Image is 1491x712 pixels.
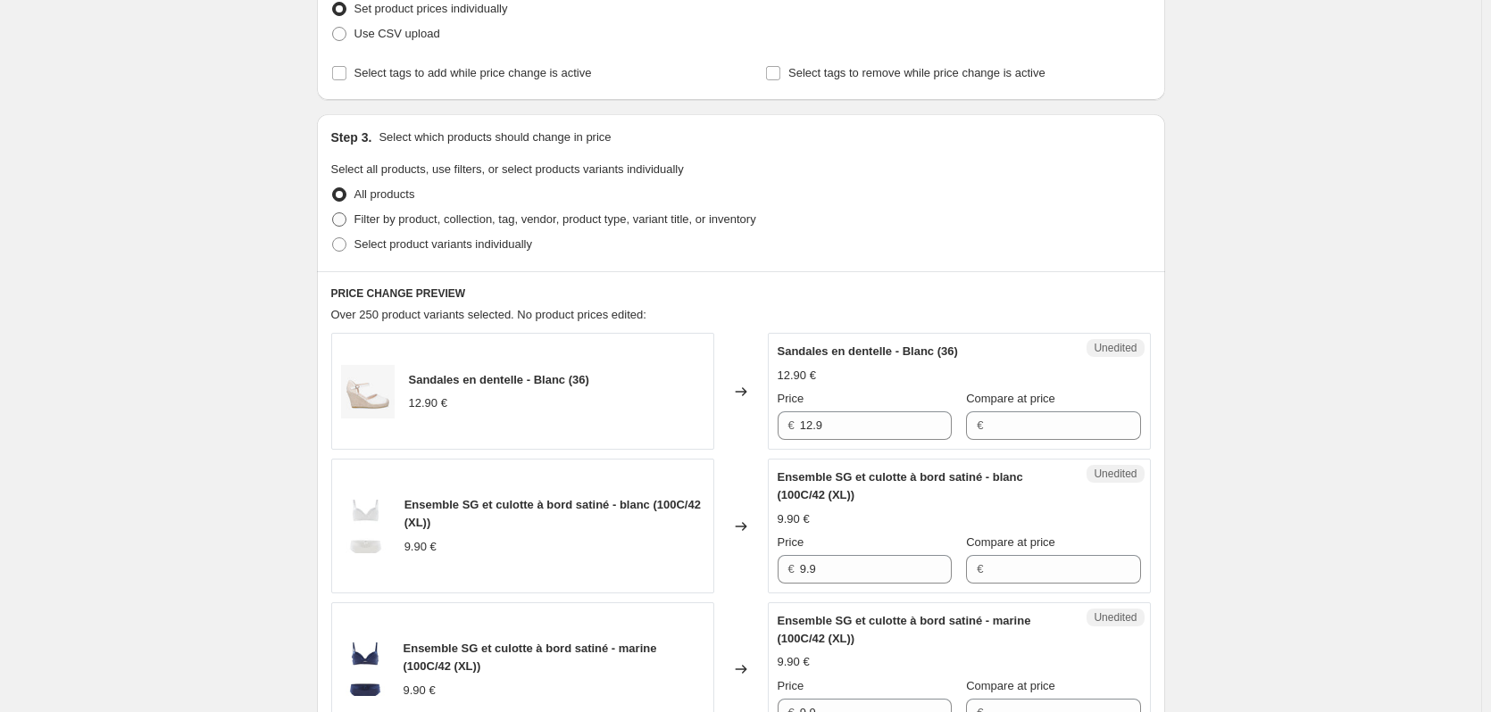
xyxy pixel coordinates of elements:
[778,470,1023,501] span: Ensemble SG et culotte à bord satiné - blanc (100C/42 (XL))
[1094,341,1137,355] span: Unedited
[977,562,983,575] span: €
[778,512,810,526] span: 9.90 €
[404,540,437,553] span: 9.90 €
[788,562,795,575] span: €
[778,679,804,692] span: Price
[966,679,1055,692] span: Compare at price
[354,212,756,226] span: Filter by product, collection, tag, vendor, product type, variant title, or inventory
[331,308,646,321] span: Over 250 product variants selected. No product prices edited:
[404,498,701,529] span: Ensemble SG et culotte à bord satiné - blanc (100C/42 (XL))
[788,66,1045,79] span: Select tags to remove while price change is active
[977,418,983,432] span: €
[354,2,508,15] span: Set product prices individually
[354,237,532,251] span: Select product variants individually
[966,392,1055,405] span: Compare at price
[331,162,684,176] span: Select all products, use filters, or select products variants individually
[341,500,390,553] img: 100190_ensemble-sg-et-culotte-a-bord-satine-blanc_1_80x.jpg
[341,642,389,696] img: 100191_ensemble-sg-et-culotte-a-bord-satine-marine_1_80x.jpg
[778,368,816,382] span: 12.90 €
[778,392,804,405] span: Price
[354,187,415,201] span: All products
[778,655,810,668] span: 9.90 €
[1094,467,1137,481] span: Unedited
[966,535,1055,549] span: Compare at price
[354,66,592,79] span: Select tags to add while price change is active
[404,642,657,673] span: Ensemble SG et culotte à bord satiné - marine (100C/42 (XL))
[778,535,804,549] span: Price
[778,344,958,358] span: Sandales en dentelle - Blanc (36)
[404,683,436,697] span: 9.90 €
[331,128,372,146] h2: Step 3.
[409,396,447,410] span: 12.90 €
[354,27,440,40] span: Use CSV upload
[1094,610,1137,625] span: Unedited
[788,418,795,432] span: €
[379,128,611,146] p: Select which products should change in price
[331,286,1151,301] h6: PRICE CHANGE PREVIEW
[778,614,1031,645] span: Ensemble SG et culotte à bord satiné - marine (100C/42 (XL))
[341,365,395,418] img: 10-15_MARY-216-1_80x.jpg
[409,373,589,386] span: Sandales en dentelle - Blanc (36)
